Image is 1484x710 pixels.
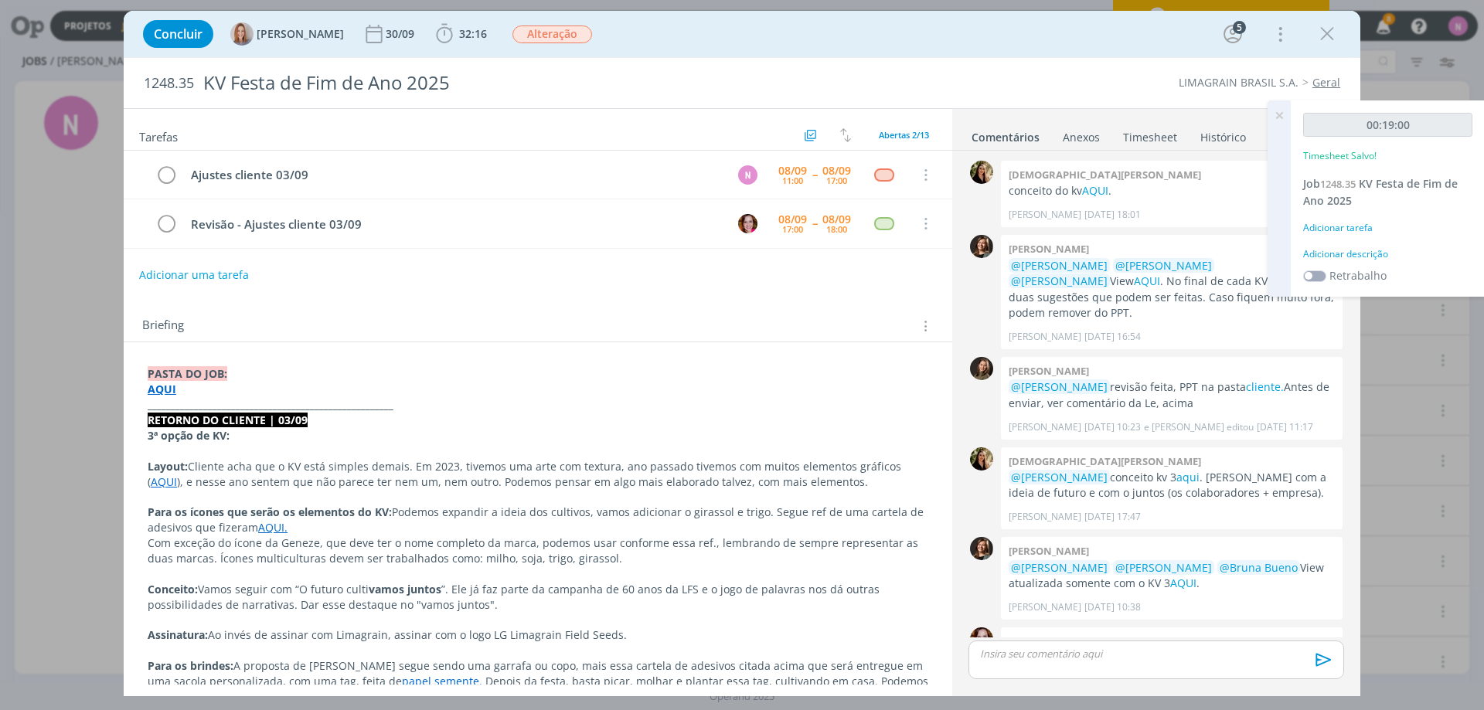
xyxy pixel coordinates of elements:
[148,658,233,673] strong: Para os brindes:
[143,20,213,48] button: Concluir
[1179,75,1298,90] a: LIMAGRAIN BRASIL S.A.
[124,11,1360,696] div: dialog
[148,504,928,535] p: Podemos expandir a ideia dos cultivos, vamos adicionar o girassol e trigo. Segue ref de uma carte...
[738,214,757,233] img: B
[148,428,230,443] strong: 3ª opção de KV:
[148,397,393,412] strong: _____________________________________________________
[148,582,198,596] strong: Conceito:
[1303,247,1472,261] div: Adicionar descrição
[148,582,928,613] p: Vamos seguir com “O futuro culti ”. Ele já faz parte da campanha de 60 anos da LFS e o jogo de pa...
[812,218,817,229] span: --
[782,176,803,185] div: 11:00
[1009,258,1335,321] p: View . No final de cada KV, eu deixei duas sugestões que podem ser feitas. Caso fiquem muito fora...
[138,261,250,289] button: Adicionar uma tarefa
[1011,560,1108,575] span: @[PERSON_NAME]
[1220,22,1245,46] button: 5
[1200,123,1247,145] a: Histórico
[1082,183,1108,198] a: AQUI
[879,129,929,141] span: Abertas 2/13
[1303,149,1377,163] p: Timesheet Salvo!
[1009,242,1089,256] b: [PERSON_NAME]
[1084,600,1141,614] span: [DATE] 10:38
[148,627,208,642] strong: Assinatura:
[1009,454,1201,468] b: [DEMOGRAPHIC_DATA][PERSON_NAME]
[736,212,759,235] button: B
[148,535,928,566] p: Com exceção do ícone da Geneze, que deve ter o nome completo da marca, podemos usar conforme essa...
[840,128,851,142] img: arrow-down-up.svg
[257,29,344,39] span: [PERSON_NAME]
[1084,330,1141,344] span: [DATE] 16:54
[1009,634,1089,648] b: [PERSON_NAME]
[778,214,807,225] div: 08/09
[148,382,176,396] a: AQUI
[402,674,479,688] a: papel semente
[1084,510,1141,524] span: [DATE] 17:47
[1220,560,1298,575] span: @Bruna Bueno
[1233,21,1246,34] div: 5
[148,627,928,643] p: Ao invés de assinar com Limagrain, assinar com o logo LG Limagrain Field Seeds.
[151,474,177,489] a: AQUI
[822,214,851,225] div: 08/09
[139,126,178,144] span: Tarefas
[230,22,344,46] button: A[PERSON_NAME]
[1009,510,1081,524] p: [PERSON_NAME]
[432,22,491,46] button: 32:16
[1011,273,1108,288] span: @[PERSON_NAME]
[369,582,441,596] strong: vamos juntos
[1009,168,1201,182] b: [DEMOGRAPHIC_DATA][PERSON_NAME]
[826,225,847,233] div: 18:00
[971,123,1040,145] a: Comentários
[970,537,993,560] img: L
[1009,183,1335,199] p: conceito do kv .
[184,215,723,234] div: Revisão - Ajustes cliente 03/09
[148,459,188,474] strong: Layout:
[1009,208,1081,222] p: [PERSON_NAME]
[1320,177,1356,191] span: 1248.35
[1009,544,1089,558] b: [PERSON_NAME]
[1009,420,1081,434] p: [PERSON_NAME]
[782,225,803,233] div: 17:00
[1312,75,1340,90] a: Geral
[1303,176,1458,208] a: Job1248.35KV Festa de Fim de Ano 2025
[1303,221,1472,235] div: Adicionar tarefa
[386,29,417,39] div: 30/09
[148,413,308,427] strong: RETORNO DO CLIENTE | 03/09
[1063,130,1100,145] div: Anexos
[148,459,928,490] p: Cliente acha que o KV está simples demais. Em 2023, tivemos uma arte com textura, ano passado tiv...
[1134,273,1160,288] a: AQUI
[970,235,993,258] img: L
[1170,576,1196,590] a: AQUI
[970,357,993,380] img: J
[142,316,184,336] span: Briefing
[1011,258,1108,273] span: @[PERSON_NAME]
[1115,258,1212,273] span: @[PERSON_NAME]
[512,25,592,43] span: Alteração
[1011,379,1108,394] span: @[PERSON_NAME]
[1009,600,1081,614] p: [PERSON_NAME]
[184,165,723,185] div: Ajustes cliente 03/09
[1329,267,1387,284] label: Retrabalho
[1257,420,1313,434] span: [DATE] 11:17
[778,165,807,176] div: 08/09
[812,169,817,180] span: --
[1009,470,1335,501] p: conceito kv 3 . [PERSON_NAME] com a ideia de futuro e com o juntos (os colaboradores + empresa).
[230,22,254,46] img: A
[1122,123,1178,145] a: Timesheet
[1011,470,1108,484] span: @[PERSON_NAME]
[144,75,194,92] span: 1248.35
[738,165,757,185] div: N
[970,447,993,471] img: C
[148,504,392,519] strong: Para os ícones que serão os elementos do KV:
[1084,208,1141,222] span: [DATE] 18:01
[1115,560,1212,575] span: @[PERSON_NAME]
[512,25,593,44] button: Alteração
[1084,420,1141,434] span: [DATE] 10:23
[970,161,993,184] img: C
[1246,379,1284,394] a: cliente.
[1144,420,1254,434] span: e [PERSON_NAME] editou
[826,176,847,185] div: 17:00
[1009,364,1089,378] b: [PERSON_NAME]
[1009,379,1335,411] p: revisão feita, PPT na pasta Antes de enviar, ver comentário da Le, acima
[459,26,487,41] span: 32:16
